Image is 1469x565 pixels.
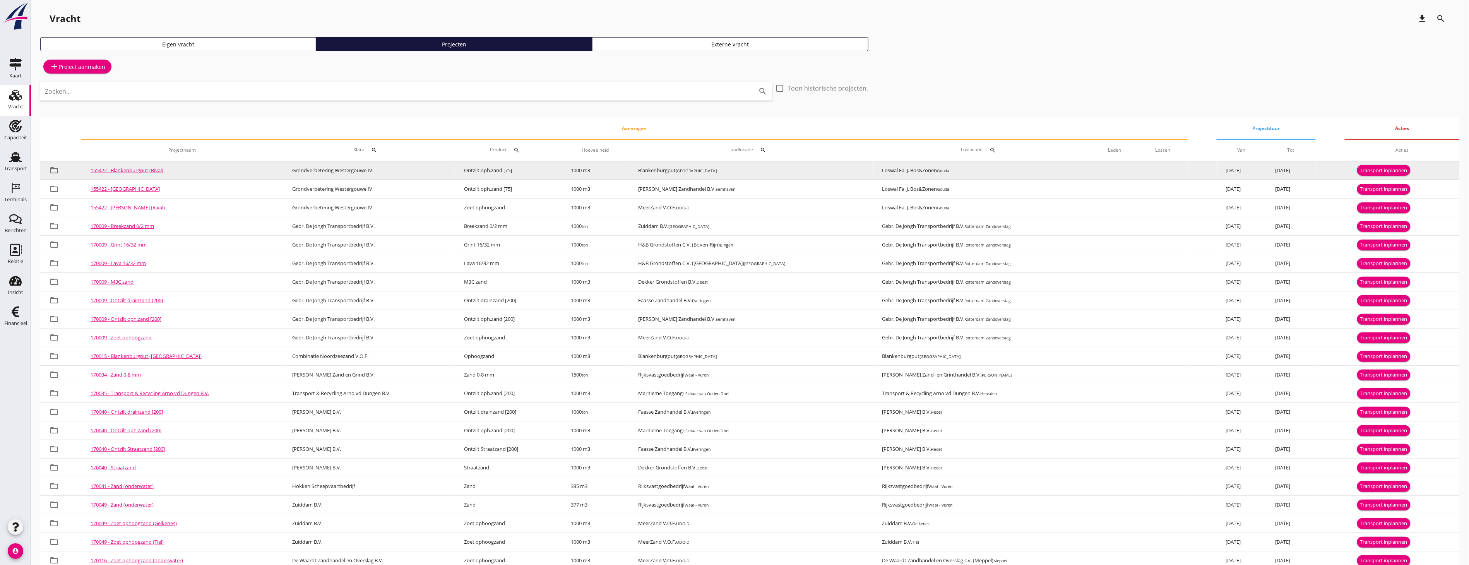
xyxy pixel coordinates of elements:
[760,147,766,153] i: search
[50,12,80,25] div: Vracht
[697,279,708,285] small: Deest
[50,407,59,416] i: folder_open
[629,440,873,459] td: Faasse Zandhandel B.V.
[1357,407,1411,418] button: Transport inplannen
[316,37,592,51] a: Projecten
[50,259,59,268] i: folder_open
[50,221,59,231] i: folder_open
[873,254,1091,273] td: Gebr. De Jongh Transportbedrijf B.V.
[1357,277,1411,288] button: Transport inplannen
[931,465,942,471] small: Hedel
[91,538,164,545] a: 170049 - Zoet ophoogzand (Tiel)
[1217,440,1266,459] td: [DATE]
[91,167,163,174] a: 155422 - Blankenburgput (Rival)
[1266,384,1316,403] td: [DATE]
[1357,425,1411,436] button: Transport inplannen
[9,73,22,78] div: Kaart
[1217,496,1266,514] td: [DATE]
[4,321,27,326] div: Financieel
[4,135,27,140] div: Capaciteit
[1217,217,1266,236] td: [DATE]
[629,180,873,199] td: [PERSON_NAME] Zandhandel B.V.
[1266,310,1316,329] td: [DATE]
[91,241,147,248] a: 170009 - Grint 16/32 mm
[455,161,562,180] td: Ontzilt oph.zand [75]
[91,557,183,564] a: 170116 - Zoet ophoogzand (onderwater)
[873,384,1091,403] td: Transport & Recycling Arno vd Dungen B.V.
[1217,199,1266,217] td: [DATE]
[455,496,562,514] td: Zand
[873,366,1091,384] td: [PERSON_NAME] Zand- en Grinthandel B.V.
[1266,291,1316,310] td: [DATE]
[1217,273,1266,291] td: [DATE]
[91,427,161,434] a: 170040 - Ontzilt oph.zand [200]
[91,204,165,211] a: 155422 - [PERSON_NAME] (Rival)
[1360,223,1407,230] div: Transport inplannen
[964,261,1011,266] small: Rotterdam Zandoverslag
[1357,332,1411,343] button: Transport inplannen
[582,372,588,378] small: ton
[1217,161,1266,180] td: [DATE]
[873,403,1091,421] td: [PERSON_NAME] B.V.
[91,520,177,527] a: 170049 - Zoet ophoogzand (Gelkenes)
[50,481,59,491] i: folder_open
[629,161,873,180] td: Blankenburgput
[1436,14,1446,23] i: search
[1217,329,1266,347] td: [DATE]
[873,329,1091,347] td: Gebr. De Jongh Transportbedrijf B.V.
[629,403,873,421] td: Faasse Zandhandel B.V.
[1266,421,1316,440] td: [DATE]
[758,87,768,96] i: search
[40,37,316,51] a: Eigen vracht
[1360,390,1407,397] div: Transport inplannen
[1266,254,1316,273] td: [DATE]
[283,180,455,199] td: Grondverbetering Westergouwe IV
[582,242,588,248] small: ton
[5,228,27,233] div: Berichten
[1360,315,1407,323] div: Transport inplannen
[931,409,942,415] small: Hedel
[571,204,591,211] span: 1000 m3
[455,347,562,366] td: Ophoogzand
[1345,118,1460,139] th: Acties
[1217,421,1266,440] td: [DATE]
[283,254,455,273] td: Gebr. De Jongh Transportbedrijf B.V.
[283,291,455,310] td: Gebr. De Jongh Transportbedrijf B.V.
[1360,260,1407,267] div: Transport inplannen
[283,477,455,496] td: Hokken Scheepvaartbedrijf
[45,85,746,98] input: Zoeken...
[873,496,1091,514] td: Rijksvastgoedbedrijf
[8,104,23,109] div: Vracht
[1360,464,1407,472] div: Transport inplannen
[931,428,942,433] small: Hedel
[371,147,377,153] i: search
[873,161,1091,180] td: Loswal Fa. J. Bos&Zonen
[320,40,589,48] div: Projecten
[571,297,591,304] span: 1000 m3
[685,372,709,378] small: Waal - Vuren
[455,366,562,384] td: Zand 0-8 mm
[629,217,873,236] td: Zuiddam B.V.
[676,168,717,173] small: [GEOGRAPHIC_DATA]
[50,203,59,212] i: folder_open
[455,440,562,459] td: Ontzilt Straatzand [200]
[1357,388,1411,399] button: Transport inplannen
[1357,537,1411,548] button: Transport inplannen
[1357,351,1411,362] button: Transport inplannen
[50,463,59,472] i: folder_open
[455,236,562,254] td: Grint 16/32 mm
[692,447,711,452] small: Everingen
[455,421,562,440] td: Ontzilt oph.zand [200]
[50,351,59,361] i: folder_open
[571,390,591,397] span: 1000 m3
[668,224,709,229] small: [GEOGRAPHIC_DATA]
[1266,199,1316,217] td: [DATE]
[50,296,59,305] i: folder_open
[964,224,1011,229] small: Rotterdam Zandoverslag
[91,353,202,360] a: 170015 - Blankenburgput ([GEOGRAPHIC_DATA])
[455,180,562,199] td: Ontzilt oph.zand [75]
[571,483,588,490] span: 335 m3
[91,297,163,304] a: 170009 - Ontzilt drainzand [200]
[683,391,729,396] small: t Schaar van Ouden Doel
[873,440,1091,459] td: [PERSON_NAME] B.V.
